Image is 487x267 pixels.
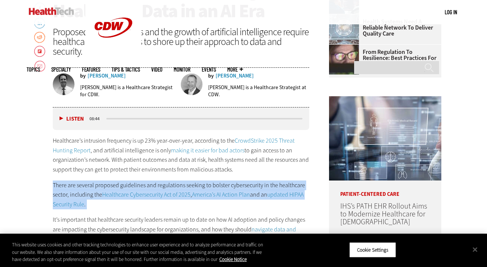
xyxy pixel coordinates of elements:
button: Cookie Settings [349,242,396,258]
a: Features [82,67,100,72]
span: Topics [27,67,40,72]
div: duration [88,115,105,122]
p: It’s important that healthcare security leaders remain up to date on how AI adoption and policy c... [53,215,310,244]
div: media player [53,107,310,130]
a: America’s AI Action Plan [192,191,250,198]
img: Benjamin Sokolow [181,73,203,95]
a: Healthcare Cybersecurity Act of 2025 [102,191,191,198]
span: More [227,67,243,72]
a: Events [202,67,216,72]
button: Listen [60,116,84,122]
p: Healthcare’s intrusion frequency is up 23% year-over-year, according to the , and artificial inte... [53,136,310,174]
a: making it easier for bad actors [171,146,244,154]
p: [PERSON_NAME] is a Healthcare Strategist for CDW. [80,84,176,98]
img: woman wearing glasses looking at healthcare data on screen [329,45,359,75]
div: This website uses cookies and other tracking technologies to enhance user experience and to analy... [12,241,268,263]
a: More information about your privacy [219,256,247,263]
a: updated HIPAA Security Rule [53,191,304,208]
img: Lee Pierce [53,73,74,95]
button: Close [467,241,483,258]
p: Patient-Centered Care [329,180,441,197]
a: CrowdStrike 2025 Threat Hunting Report [53,137,295,154]
a: Log in [445,9,457,15]
a: IHS’s PATH EHR Rollout Aims to Modernize Healthcare for [DEMOGRAPHIC_DATA] [340,201,427,227]
a: MonITor [174,67,191,72]
img: Electronic health records [329,96,441,180]
p: [PERSON_NAME] is a Healthcare Strategist at CDW. [208,84,309,98]
a: CDW [85,49,141,57]
a: Video [151,67,162,72]
img: Home [29,7,74,15]
span: Specialty [51,67,71,72]
div: User menu [445,8,457,16]
p: There are several proposed guidelines and regulations seeking to bolster cybersecurity in the hea... [53,180,310,209]
a: Tips & Tactics [112,67,140,72]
